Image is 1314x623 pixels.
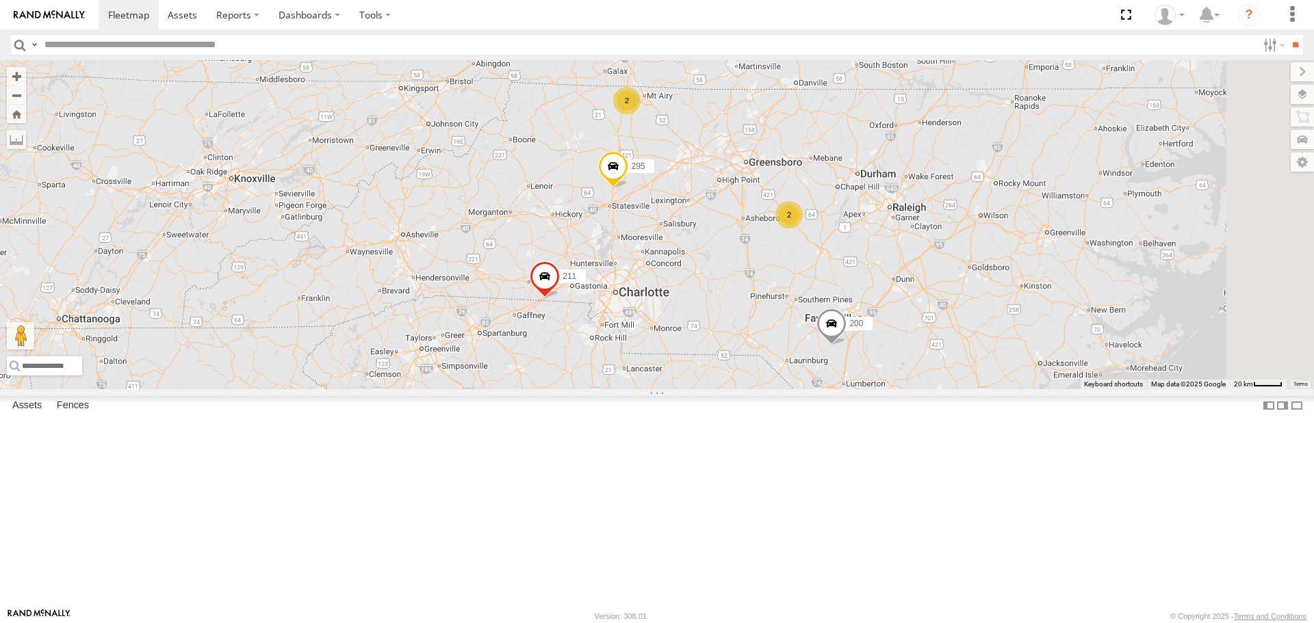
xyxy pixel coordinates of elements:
[1170,612,1306,620] div: © Copyright 2025 -
[7,67,26,85] button: Zoom in
[1084,380,1143,389] button: Keyboard shortcuts
[1262,396,1276,416] label: Dock Summary Table to the Left
[1234,612,1306,620] a: Terms and Conditions
[631,162,645,172] span: 295
[7,322,34,349] button: Drag Pegman onto the map to open Street View
[1258,35,1287,55] label: Search Filter Options
[595,612,647,620] div: Version: 308.01
[1276,396,1289,416] label: Dock Summary Table to the Right
[1234,380,1253,388] span: 20 km
[1293,381,1308,386] a: Terms (opens in new tab)
[1151,380,1226,388] span: Map data ©2025 Google
[50,397,96,416] label: Fences
[5,397,49,416] label: Assets
[1290,396,1304,416] label: Hide Summary Table
[613,87,641,114] div: 2
[775,201,803,228] div: 2
[1230,380,1287,389] button: Map Scale: 20 km per 39 pixels
[29,35,40,55] label: Search Query
[7,130,26,149] label: Measure
[7,105,26,123] button: Zoom Home
[563,271,576,281] span: 211
[1238,4,1260,26] i: ?
[8,609,70,623] a: Visit our Website
[849,319,863,329] span: 200
[1150,5,1189,25] div: EDWARD EDMONDSON
[14,10,85,20] img: rand-logo.svg
[1291,153,1314,172] label: Map Settings
[7,85,26,105] button: Zoom out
